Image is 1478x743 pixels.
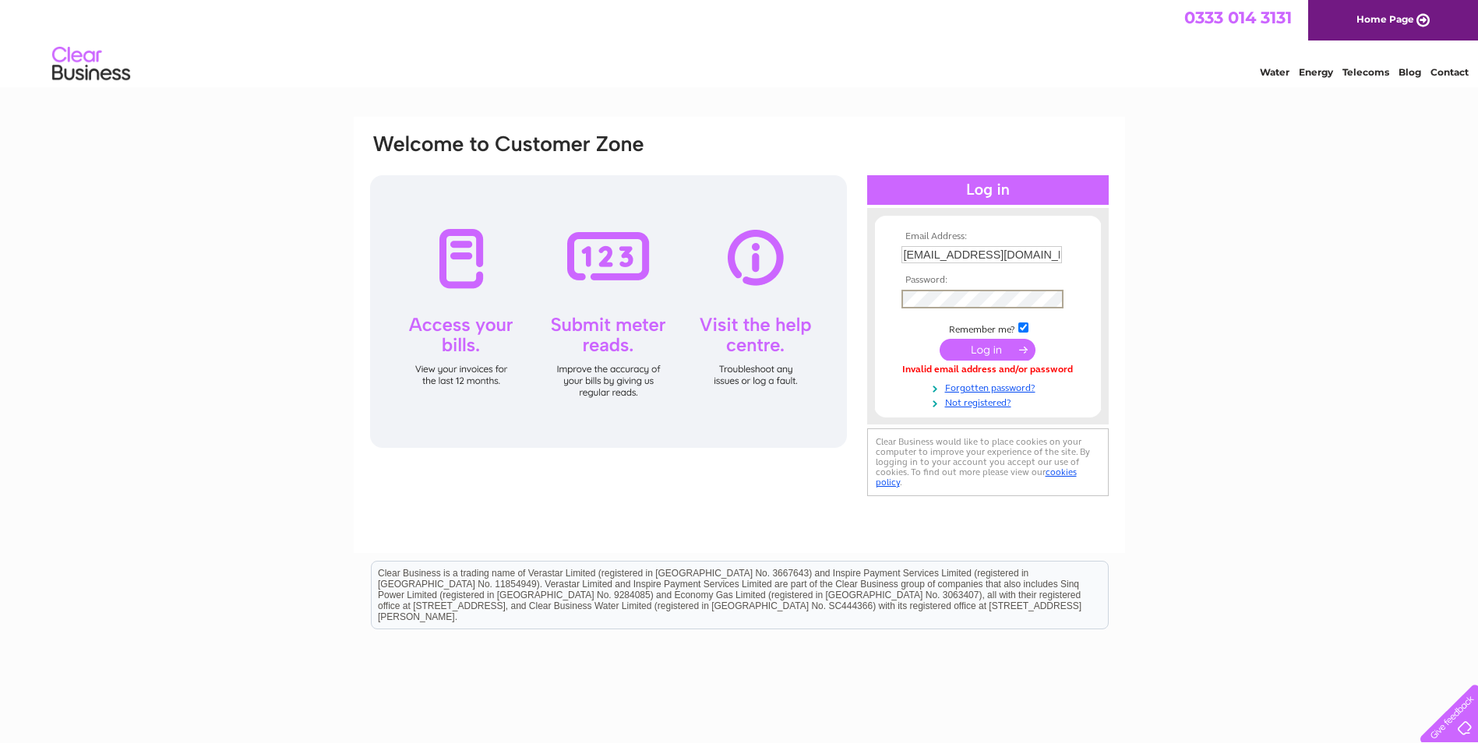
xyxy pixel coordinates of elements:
input: Submit [940,339,1035,361]
a: Energy [1299,66,1333,78]
a: Forgotten password? [901,379,1078,394]
a: 0333 014 3131 [1184,8,1292,27]
div: Clear Business is a trading name of Verastar Limited (registered in [GEOGRAPHIC_DATA] No. 3667643... [372,9,1108,76]
div: Invalid email address and/or password [901,364,1074,375]
td: Remember me? [898,320,1078,336]
img: logo.png [51,40,131,88]
a: Contact [1430,66,1469,78]
th: Password: [898,275,1078,286]
a: Not registered? [901,394,1078,409]
a: cookies policy [876,467,1077,488]
div: Clear Business would like to place cookies on your computer to improve your experience of the sit... [867,428,1109,496]
a: Water [1260,66,1289,78]
a: Blog [1399,66,1421,78]
a: Telecoms [1342,66,1389,78]
th: Email Address: [898,231,1078,242]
